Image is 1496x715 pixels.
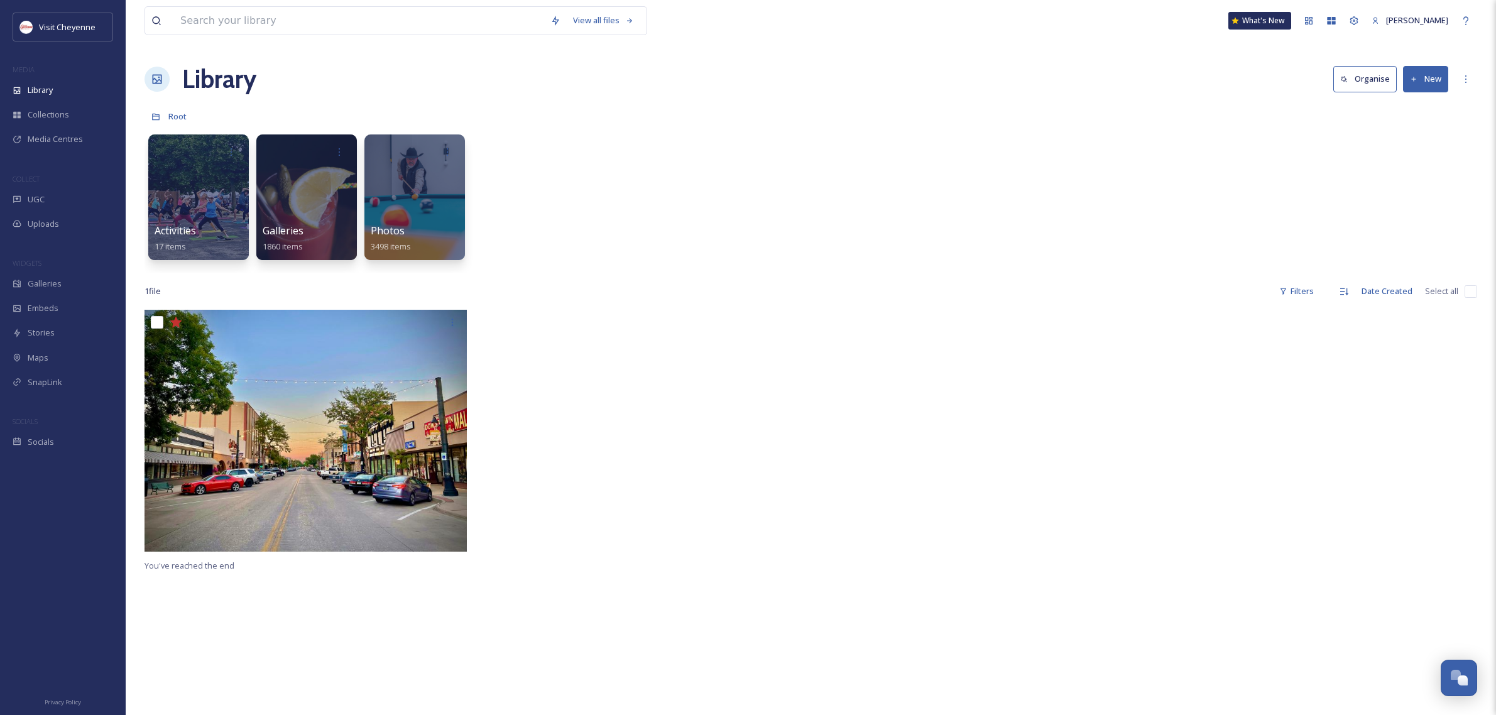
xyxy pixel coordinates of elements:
[145,560,234,571] span: You've reached the end
[155,224,196,237] span: Activities
[155,241,186,252] span: 17 items
[1441,660,1477,696] button: Open Chat
[1403,66,1448,92] button: New
[263,241,303,252] span: 1860 items
[1273,279,1320,303] div: Filters
[13,65,35,74] span: MEDIA
[1386,14,1448,26] span: [PERSON_NAME]
[168,109,187,124] a: Root
[567,8,640,33] a: View all files
[28,84,53,96] span: Library
[28,109,69,121] span: Collections
[13,258,41,268] span: WIDGETS
[371,225,411,252] a: Photos3498 items
[174,7,544,35] input: Search your library
[155,225,196,252] a: Activities17 items
[28,327,55,339] span: Stories
[28,133,83,145] span: Media Centres
[28,194,45,205] span: UGC
[1333,66,1403,92] a: Organise
[263,224,303,237] span: Galleries
[1228,12,1291,30] a: What's New
[168,111,187,122] span: Root
[1365,8,1455,33] a: [PERSON_NAME]
[145,310,467,552] img: keely-klenke-L144Uc-MI2M-unsplash.jpg
[1333,66,1397,92] button: Organise
[45,694,81,709] a: Privacy Policy
[28,352,48,364] span: Maps
[13,417,38,426] span: SOCIALS
[28,278,62,290] span: Galleries
[182,60,256,98] a: Library
[28,436,54,448] span: Socials
[28,376,62,388] span: SnapLink
[1425,285,1458,297] span: Select all
[45,698,81,706] span: Privacy Policy
[28,218,59,230] span: Uploads
[371,224,405,237] span: Photos
[145,285,161,297] span: 1 file
[371,241,411,252] span: 3498 items
[1355,279,1419,303] div: Date Created
[39,21,96,33] span: Visit Cheyenne
[13,174,40,183] span: COLLECT
[28,302,58,314] span: Embeds
[263,225,303,252] a: Galleries1860 items
[20,21,33,33] img: visit_cheyenne_logo.jpeg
